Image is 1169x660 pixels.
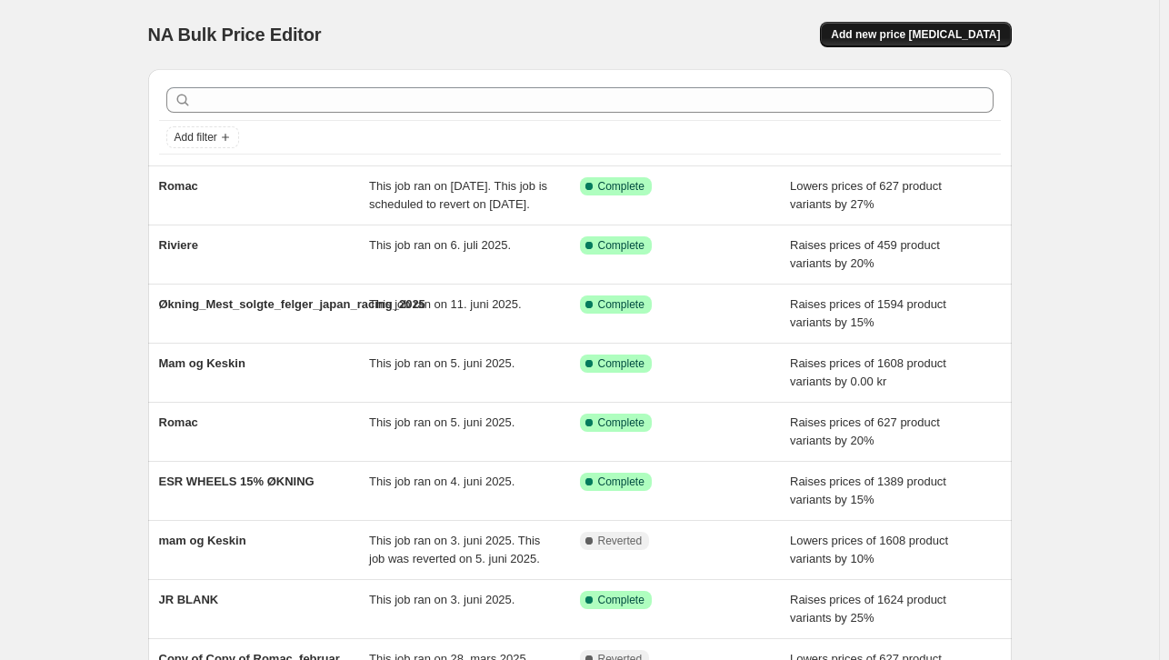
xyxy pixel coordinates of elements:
[159,297,425,311] span: Økning_Mest_solgte_felger_japan_racing_2025
[790,356,946,388] span: Raises prices of 1608 product variants by 0.00 kr
[159,356,245,370] span: Mam og Keskin
[790,179,942,211] span: Lowers prices of 627 product variants by 27%
[148,25,322,45] span: NA Bulk Price Editor
[790,297,946,329] span: Raises prices of 1594 product variants by 15%
[369,238,511,252] span: This job ran on 6. juli 2025.
[159,534,246,547] span: mam og Keskin
[175,130,217,145] span: Add filter
[159,238,198,252] span: Riviere
[790,534,948,565] span: Lowers prices of 1608 product variants by 10%
[790,238,940,270] span: Raises prices of 459 product variants by 20%
[831,27,1000,42] span: Add new price [MEDICAL_DATA]
[790,593,946,625] span: Raises prices of 1624 product variants by 25%
[598,415,644,430] span: Complete
[369,534,540,565] span: This job ran on 3. juni 2025. This job was reverted on 5. juni 2025.
[598,593,644,607] span: Complete
[159,475,315,488] span: ESR WHEELS 15% ØKNING
[159,415,198,429] span: Romac
[166,126,239,148] button: Add filter
[598,356,644,371] span: Complete
[369,179,547,211] span: This job ran on [DATE]. This job is scheduled to revert on [DATE].
[369,475,515,488] span: This job ran on 4. juni 2025.
[790,415,940,447] span: Raises prices of 627 product variants by 20%
[369,356,515,370] span: This job ran on 5. juni 2025.
[598,179,644,194] span: Complete
[369,297,522,311] span: This job ran on 11. juni 2025.
[820,22,1011,47] button: Add new price [MEDICAL_DATA]
[159,179,198,193] span: Romac
[159,593,219,606] span: JR BLANK
[790,475,946,506] span: Raises prices of 1389 product variants by 15%
[598,475,644,489] span: Complete
[369,593,515,606] span: This job ran on 3. juni 2025.
[598,238,644,253] span: Complete
[598,297,644,312] span: Complete
[598,534,643,548] span: Reverted
[369,415,515,429] span: This job ran on 5. juni 2025.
